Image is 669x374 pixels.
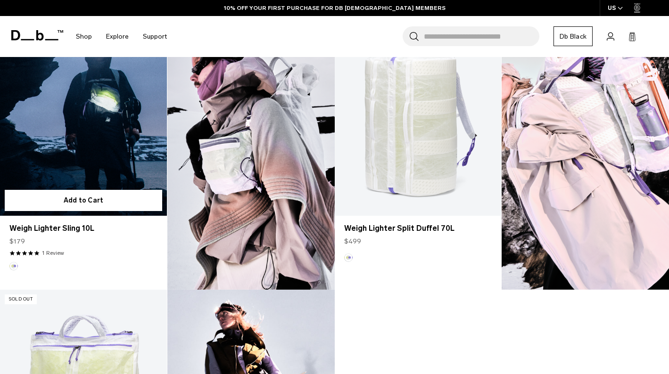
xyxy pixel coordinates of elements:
a: Support [143,20,167,53]
a: Shop [76,20,92,53]
button: Aurora [344,253,353,262]
p: Sold Out [5,294,37,304]
button: Add to Cart [5,190,162,211]
span: $179 [9,236,25,246]
a: Weigh Lighter Split Duffel 70L [344,223,492,234]
a: Explore [106,20,129,53]
a: Db Black [553,26,593,46]
img: Content block image [167,31,335,290]
button: Aurora [9,262,18,270]
a: Weigh Lighter Sling 10L [9,223,157,234]
nav: Main Navigation [69,16,174,57]
span: $499 [344,236,361,246]
img: Content block image [502,31,669,290]
a: 10% OFF YOUR FIRST PURCHASE FOR DB [DEMOGRAPHIC_DATA] MEMBERS [224,4,446,12]
a: Weigh Lighter Split Duffel 70L [335,31,502,216]
a: 1 reviews [42,249,64,257]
